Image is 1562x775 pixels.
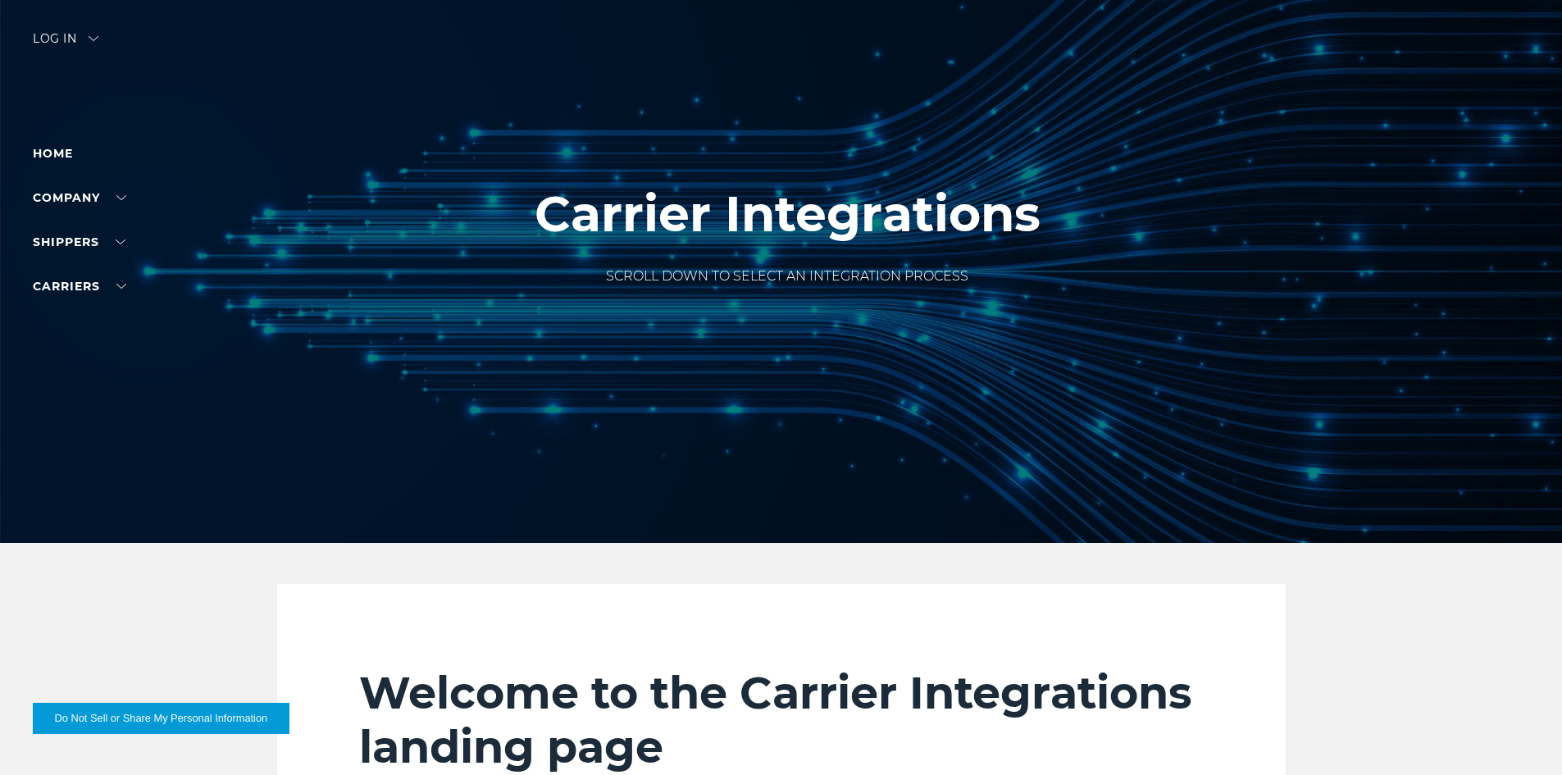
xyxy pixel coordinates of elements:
[33,279,126,294] a: Carriers
[720,33,843,105] img: kbx logo
[33,146,73,161] a: Home
[89,36,98,41] img: arrow
[359,666,1204,774] h2: Welcome to the Carrier Integrations landing page
[535,267,1041,286] p: SCROLL DOWN TO SELECT AN INTEGRATION PROCESS
[33,703,289,734] button: Do Not Sell or Share My Personal Information
[33,190,126,205] a: Company
[33,33,98,57] div: Log in
[535,186,1041,242] h1: Carrier Integrations
[33,235,125,249] a: SHIPPERS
